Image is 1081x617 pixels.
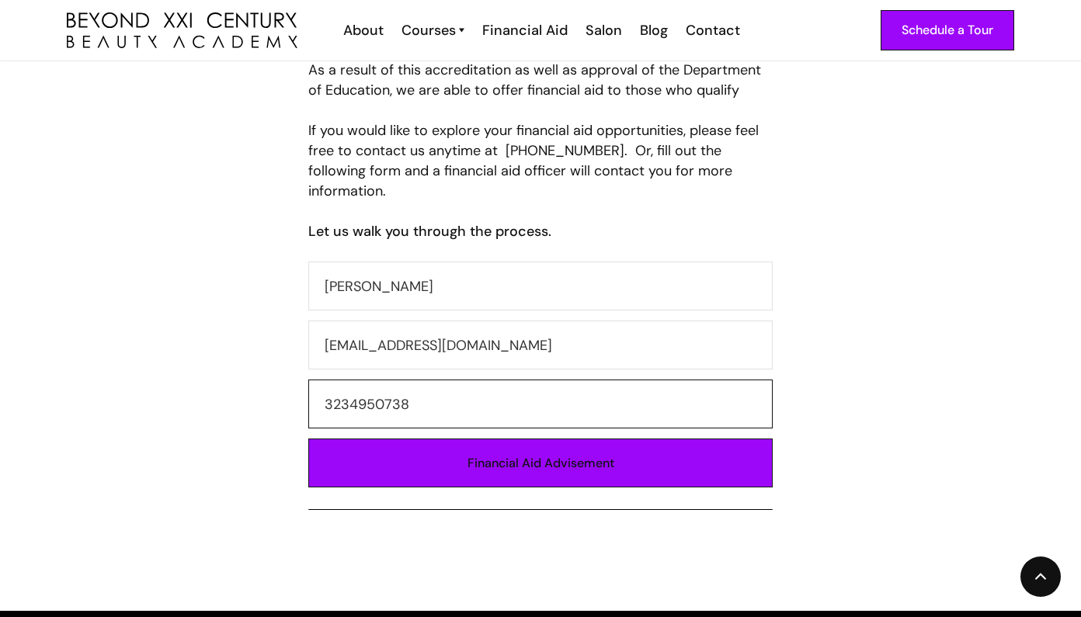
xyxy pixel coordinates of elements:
[308,438,773,487] input: Financial Aid Advisement
[67,12,297,49] a: home
[881,10,1014,50] a: Schedule a Tour
[401,20,464,40] a: Courses
[676,20,748,40] a: Contact
[640,20,668,40] div: Blog
[586,20,622,40] div: Salon
[343,20,384,40] div: About
[308,262,773,310] input: Your Name
[308,321,773,369] input: Email Address
[401,20,456,40] div: Courses
[308,380,773,428] input: Phone
[308,262,773,497] form: Contact Form
[308,221,773,241] h6: Let us walk you through the process.
[472,20,575,40] a: Financial Aid
[902,20,993,40] div: Schedule a Tour
[630,20,676,40] a: Blog
[686,20,740,40] div: Contact
[575,20,630,40] a: Salon
[482,20,568,40] div: Financial Aid
[333,20,391,40] a: About
[67,12,297,49] img: beyond 21st century beauty academy logo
